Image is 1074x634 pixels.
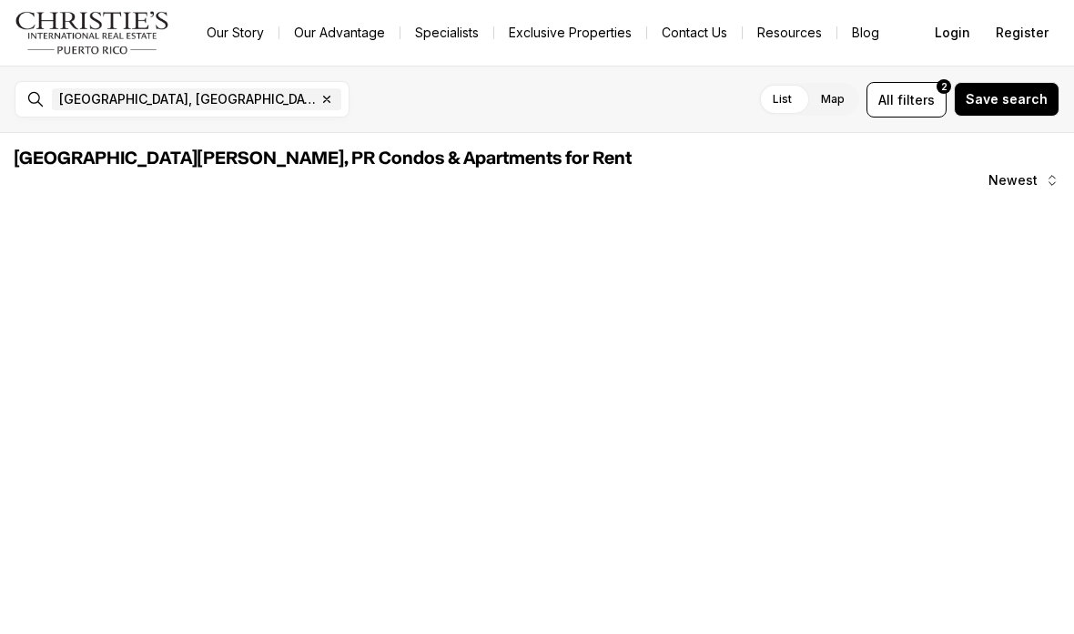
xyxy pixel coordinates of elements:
[837,20,894,46] a: Blog
[494,20,646,46] a: Exclusive Properties
[647,20,742,46] button: Contact Us
[15,149,632,168] span: [GEOGRAPHIC_DATA][PERSON_NAME], PR Condos & Apartments for Rent
[806,83,859,116] label: Map
[966,92,1048,107] span: Save search
[985,15,1059,51] button: Register
[988,173,1038,188] span: Newest
[866,82,947,118] button: Allfilters2
[978,162,1070,199] button: Newest
[996,26,1049,40] span: Register
[897,90,935,109] span: filters
[15,11,170,55] img: logo
[878,90,894,109] span: All
[924,15,981,51] button: Login
[192,20,279,46] a: Our Story
[400,20,493,46] a: Specialists
[941,79,947,94] span: 2
[279,20,400,46] a: Our Advantage
[758,83,806,116] label: List
[954,82,1059,117] button: Save search
[935,26,970,40] span: Login
[743,20,836,46] a: Resources
[59,92,316,107] span: [GEOGRAPHIC_DATA], [GEOGRAPHIC_DATA], [GEOGRAPHIC_DATA]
